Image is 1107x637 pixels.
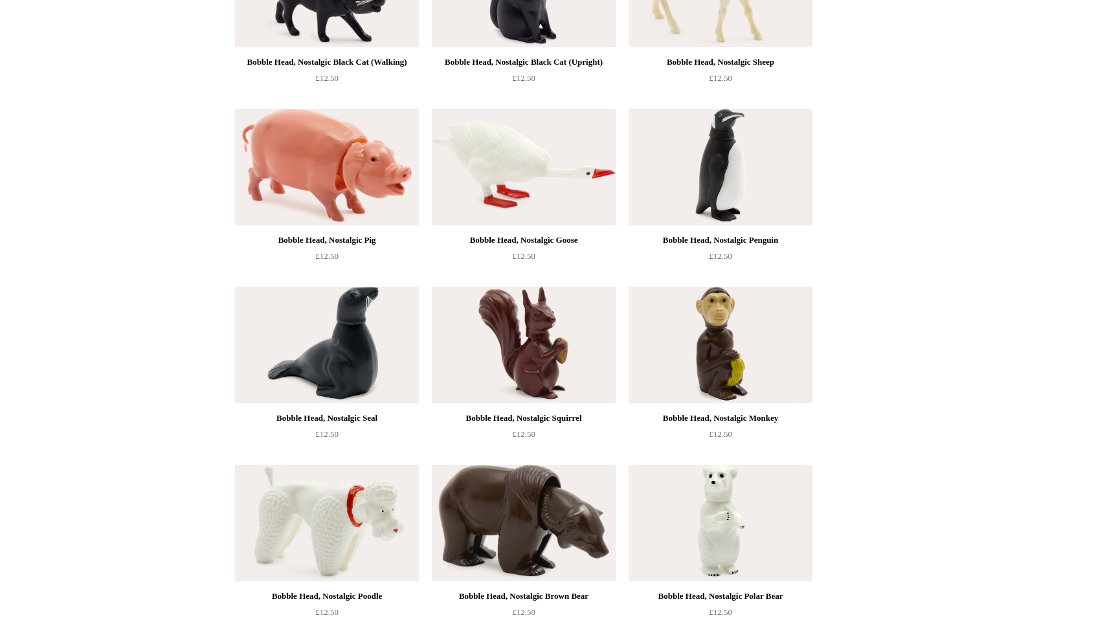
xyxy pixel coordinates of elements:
[629,465,812,581] a: Bobble Head, Nostalgic Polar Bear Bobble Head, Nostalgic Polar Bear
[238,54,416,70] div: Bobble Head, Nostalgic Black Cat (Walking)
[432,54,616,107] a: Bobble Head, Nostalgic Black Cat (Upright) £12.50
[709,607,732,617] span: £12.50
[238,232,416,248] div: Bobble Head, Nostalgic Pig
[435,54,612,70] div: Bobble Head, Nostalgic Black Cat (Upright)
[238,410,416,426] div: Bobble Head, Nostalgic Seal
[235,287,419,403] a: Bobble Head, Nostalgic Seal Bobble Head, Nostalgic Seal
[512,607,535,617] span: £12.50
[432,287,616,403] img: Bobble Head, Nostalgic Squirrel
[512,73,535,83] span: £12.50
[432,232,616,285] a: Bobble Head, Nostalgic Goose £12.50
[632,54,809,70] div: Bobble Head, Nostalgic Sheep
[432,465,616,581] img: Bobble Head, Nostalgic Brown Bear
[629,410,812,464] a: Bobble Head, Nostalgic Monkey £12.50
[709,251,732,261] span: £12.50
[629,109,812,225] a: Bobble Head, Nostalgic Penguin Bobble Head, Nostalgic Penguin
[432,109,616,225] a: Bobble Head, Nostalgic Goose Bobble Head, Nostalgic Goose
[235,465,419,581] img: Bobble Head, Nostalgic Poodle
[632,410,809,426] div: Bobble Head, Nostalgic Monkey
[238,588,416,604] div: Bobble Head, Nostalgic Poodle
[315,251,339,261] span: £12.50
[632,232,809,248] div: Bobble Head, Nostalgic Penguin
[235,410,419,464] a: Bobble Head, Nostalgic Seal £12.50
[629,287,812,403] a: Bobble Head, Nostalgic Monkey Bobble Head, Nostalgic Monkey
[432,410,616,464] a: Bobble Head, Nostalgic Squirrel £12.50
[235,109,419,225] a: Bobble Head, Nostalgic Pig Bobble Head, Nostalgic Pig
[432,109,616,225] img: Bobble Head, Nostalgic Goose
[632,588,809,604] div: Bobble Head, Nostalgic Polar Bear
[512,251,535,261] span: £12.50
[629,287,812,403] img: Bobble Head, Nostalgic Monkey
[235,287,419,403] img: Bobble Head, Nostalgic Seal
[235,54,419,107] a: Bobble Head, Nostalgic Black Cat (Walking) £12.50
[235,109,419,225] img: Bobble Head, Nostalgic Pig
[315,73,339,83] span: £12.50
[709,73,732,83] span: £12.50
[629,232,812,285] a: Bobble Head, Nostalgic Penguin £12.50
[435,410,612,426] div: Bobble Head, Nostalgic Squirrel
[235,232,419,285] a: Bobble Head, Nostalgic Pig £12.50
[432,287,616,403] a: Bobble Head, Nostalgic Squirrel Bobble Head, Nostalgic Squirrel
[435,232,612,248] div: Bobble Head, Nostalgic Goose
[315,429,339,439] span: £12.50
[709,429,732,439] span: £12.50
[512,429,535,439] span: £12.50
[629,54,812,107] a: Bobble Head, Nostalgic Sheep £12.50
[315,607,339,617] span: £12.50
[235,465,419,581] a: Bobble Head, Nostalgic Poodle Bobble Head, Nostalgic Poodle
[629,109,812,225] img: Bobble Head, Nostalgic Penguin
[435,588,612,604] div: Bobble Head, Nostalgic Brown Bear
[629,465,812,581] img: Bobble Head, Nostalgic Polar Bear
[432,465,616,581] a: Bobble Head, Nostalgic Brown Bear Bobble Head, Nostalgic Brown Bear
